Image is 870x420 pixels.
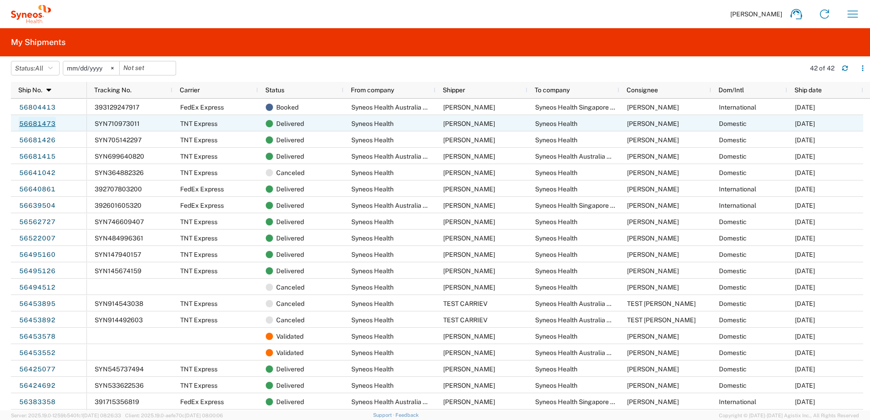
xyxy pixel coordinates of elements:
span: 393129247917 [95,104,139,111]
span: 09/15/2025 [795,104,815,111]
span: Syneos Health Australia Pty Ltd [351,398,443,405]
a: 56681473 [19,117,56,131]
span: Mark McCarthy [443,218,495,225]
span: SYN914543038 [95,300,143,307]
span: Joel Reid [443,120,495,127]
span: Syneos Health Australia Pty Ltd [535,300,627,307]
span: Syneos Health [351,300,394,307]
span: 08/12/2025 [795,300,815,307]
span: FedEx Express [180,398,224,405]
a: 56681415 [19,150,56,164]
span: Tracking No. [94,86,132,94]
span: Syneos Health [351,365,394,373]
span: Syneos Health [535,185,577,193]
h2: My Shipments [11,37,66,48]
span: Syneos Health Australia Pty Ltd [351,104,443,111]
span: Loretta Khalid [443,333,495,340]
a: 56425077 [19,362,56,377]
span: Chiran Rayamajhi [443,202,495,209]
span: Syneos Health Singapore Pte Ltd [535,104,631,111]
span: [DATE] 08:26:33 [83,413,121,418]
span: 08/12/2025 [795,316,815,324]
span: SYN533622536 [95,382,144,389]
span: FedEx Express [180,104,224,111]
div: 42 of 42 [810,64,835,72]
span: TEST CARRIEV [443,316,487,324]
span: TNT Express [180,382,217,389]
span: Syneos Health Australia Pty Ltd [351,202,443,209]
a: Support [373,412,396,418]
a: 56681426 [19,133,56,148]
span: Chiran Rayamajhi [627,153,679,160]
span: Syneos Health [535,218,577,225]
span: Trang Vo [443,284,495,291]
span: Syneos Health Australia Pty Ltd [535,316,627,324]
a: 56804413 [19,100,56,115]
span: Canceled [276,165,304,181]
span: Canceled [276,279,304,295]
span: TNT Express [180,169,217,176]
span: Domestic [719,169,747,176]
a: 56495160 [19,248,56,262]
span: International [719,185,756,193]
span: Domestic [719,251,747,258]
span: Syneos Health [351,218,394,225]
span: Delivered [276,263,304,279]
span: 08/28/2025 [795,202,815,209]
span: TNT Express [180,365,217,373]
span: Carrier [180,86,200,94]
span: Chiran Rayamajhi [627,333,679,340]
a: 56453895 [19,297,56,311]
a: 56453578 [19,330,56,344]
span: Domestic [719,382,747,389]
span: Janine Smillie [443,185,495,193]
span: Domestic [719,316,747,324]
a: 56640861 [19,182,56,197]
span: Syneos Health [351,382,394,389]
span: International [719,202,756,209]
span: 08/19/2025 [795,333,815,340]
span: Syneos Health Australia Pty. Ltd [535,153,627,160]
span: Syneos Health [535,382,577,389]
span: TNT Express [180,267,217,275]
a: 56641042 [19,166,56,180]
span: TEST CARRIEV [443,300,487,307]
span: Chiran Rayamajhi [627,185,679,193]
span: SYN545737494 [95,365,144,373]
span: Xian Wang [443,153,495,160]
span: Server: 2025.19.0-1259b540fc1 [11,413,121,418]
span: Syneos Health [351,349,394,356]
span: Syneos Health Singapore Pte Ltd [535,202,631,209]
span: Domestic [719,349,747,356]
span: Takudzwa Nyerenyere [443,235,495,242]
span: Domestic [719,284,747,291]
span: TNT Express [180,251,217,258]
span: TNT Express [180,300,217,307]
span: SYN699640820 [95,153,144,160]
span: Chiran Rayamajhi [627,365,679,373]
span: Dilara Gulener [443,267,495,275]
span: 08/19/2025 [795,235,815,242]
span: Jacqueline Duxbury [443,349,495,356]
span: Chiran Rayamajhi [627,267,679,275]
span: Syneos Health [351,136,394,144]
span: SYN145674159 [95,267,142,275]
span: Chiran Rayamajhi [627,284,679,291]
span: 09/02/2025 [795,169,815,176]
span: Delivered [276,230,304,246]
span: Client: 2025.19.0-aefe70c [125,413,223,418]
span: Arturo Medina [627,202,679,209]
a: 56562727 [19,215,56,230]
span: From company [351,86,394,94]
span: International [719,398,756,405]
span: Syneos Health [535,235,577,242]
a: 56522007 [19,231,56,246]
span: TEST CARRIE V [627,300,696,307]
span: Chiran Rayamajhi [443,398,495,405]
span: 09/02/2025 [795,185,815,193]
span: SYN914492603 [95,316,143,324]
span: TEST CARRIE V [627,316,696,324]
span: TNT Express [180,218,217,225]
span: Chiran Rayamajhi [627,218,679,225]
span: Syneos Health [351,251,394,258]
